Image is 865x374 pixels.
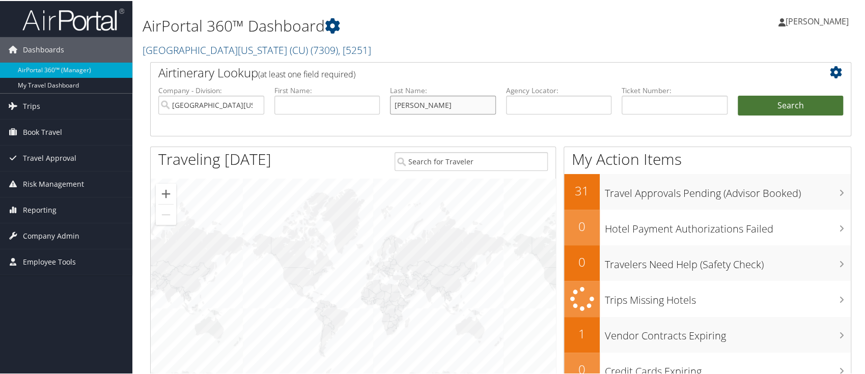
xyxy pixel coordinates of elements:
[564,252,600,270] h2: 0
[564,280,851,316] a: Trips Missing Hotels
[738,95,844,115] button: Search
[23,119,62,144] span: Book Travel
[564,324,600,341] h2: 1
[338,42,371,56] span: , [ 5251 ]
[23,170,84,196] span: Risk Management
[158,84,264,95] label: Company - Division:
[622,84,728,95] label: Ticket Number:
[564,148,851,169] h1: My Action Items
[564,209,851,244] a: 0Hotel Payment Authorizations Failed
[22,7,124,31] img: airportal-logo.png
[605,323,851,342] h3: Vendor Contracts Expiring
[506,84,612,95] label: Agency Locator:
[778,5,859,36] a: [PERSON_NAME]
[156,183,176,203] button: Zoom in
[605,180,851,199] h3: Travel Approvals Pending (Advisor Booked)
[143,14,620,36] h1: AirPortal 360™ Dashboard
[143,42,371,56] a: [GEOGRAPHIC_DATA][US_STATE] (CU)
[23,36,64,62] span: Dashboards
[23,196,57,222] span: Reporting
[605,287,851,306] h3: Trips Missing Hotels
[258,68,355,79] span: (at least one field required)
[390,84,496,95] label: Last Name:
[564,173,851,209] a: 31Travel Approvals Pending (Advisor Booked)
[786,15,849,26] span: [PERSON_NAME]
[564,181,600,198] h2: 31
[605,216,851,235] h3: Hotel Payment Authorizations Failed
[395,151,548,170] input: Search for Traveler
[23,248,76,274] span: Employee Tools
[23,93,40,118] span: Trips
[156,204,176,224] button: Zoom out
[311,42,338,56] span: ( 7309 )
[274,84,380,95] label: First Name:
[23,145,76,170] span: Travel Approval
[158,63,785,80] h2: Airtinerary Lookup
[564,316,851,352] a: 1Vendor Contracts Expiring
[564,244,851,280] a: 0Travelers Need Help (Safety Check)
[564,217,600,234] h2: 0
[158,148,271,169] h1: Traveling [DATE]
[23,222,79,248] span: Company Admin
[605,251,851,271] h3: Travelers Need Help (Safety Check)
